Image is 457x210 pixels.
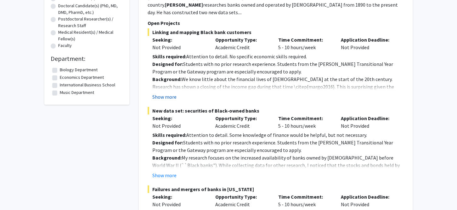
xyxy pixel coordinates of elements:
[60,82,115,88] label: International Business School
[60,89,94,96] label: Music Department
[165,2,203,8] b: [PERSON_NAME]
[152,36,206,44] p: Seeking:
[152,139,404,154] p: Students with no prior research experience. Students from the [PERSON_NAME] Transitional Year Pro...
[58,16,123,29] label: Postdoctoral Researcher(s) / Research Staff
[215,114,269,122] p: Opportunity Type:
[152,114,206,122] p: Seeking:
[278,193,332,201] p: Time Commitment:
[152,155,182,161] strong: Background:
[211,114,274,130] div: Academic Credit
[152,93,177,101] button: Show more
[58,42,72,49] label: Faculty
[152,172,177,179] button: Show more
[51,55,123,62] h2: Department:
[60,67,98,73] label: Biology Department
[211,193,274,208] div: Academic Credit
[211,36,274,51] div: Academic Credit
[58,3,123,16] label: Doctoral Candidate(s) (PhD, MD, DMD, PharmD, etc.)
[152,53,404,60] p: Attention to detail. No specific economic skills required.
[341,36,394,44] p: Application Deadline:
[148,107,404,114] span: New data set: securities of Black-owned banks
[278,114,332,122] p: Time Commitment:
[152,132,186,138] strong: Skills required:
[341,114,394,122] p: Application Deadline:
[58,29,123,42] label: Medical Resident(s) / Medical Fellow(s)
[152,154,404,192] p: My research focuses on the increased availability of banks owned by [DEMOGRAPHIC_DATA] before Wor...
[274,114,336,130] div: 5 - 10 hours/week
[152,139,183,146] strong: Designed for:
[215,36,269,44] p: Opportunity Type:
[60,74,104,81] label: Economics Department
[152,131,404,139] p: Attention to detail. Some knowledge of finance would be helpful, but not necessary.
[336,114,399,130] div: Not Provided
[152,53,186,60] strong: Skills required:
[148,28,404,36] span: Linking and mapping Black bank customers
[152,122,206,130] div: Not Provided
[274,193,336,208] div: 5 - 10 hours/week
[148,19,404,27] p: Open Projects
[152,44,206,51] div: Not Provided
[336,36,399,51] div: Not Provided
[152,201,206,208] div: Not Provided
[152,76,182,82] strong: Background:
[152,60,404,75] p: Students with no prior research experience. Students from the [PERSON_NAME] Transitional Year Pro...
[278,36,332,44] p: Time Commitment:
[215,193,269,201] p: Opportunity Type:
[152,193,206,201] p: Seeking:
[148,185,404,193] span: Failures and mergers of banks in [US_STATE]
[341,193,394,201] p: Application Deadline:
[5,182,27,205] iframe: Chat
[152,61,183,67] strong: Designed for:
[152,75,404,113] p: We know little about the financial lives of [DEMOGRAPHIC_DATA] at the start of the 20th century. ...
[336,193,399,208] div: Not Provided
[274,36,336,51] div: 5 - 10 hours/week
